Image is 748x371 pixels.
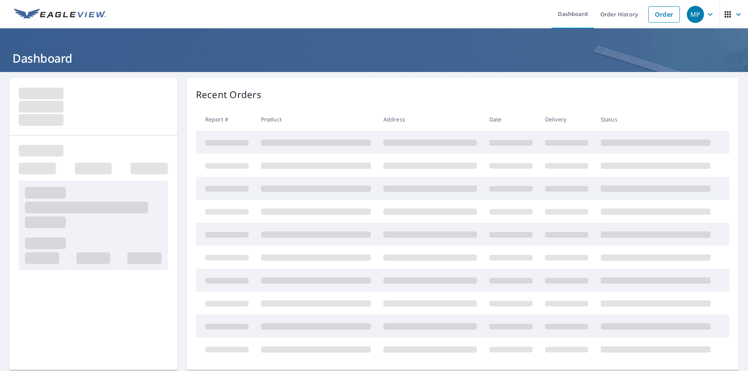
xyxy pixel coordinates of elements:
div: MP [687,6,704,23]
h1: Dashboard [9,50,739,66]
img: EV Logo [14,9,106,20]
th: Status [595,108,717,131]
p: Recent Orders [196,88,261,102]
th: Date [483,108,539,131]
a: Order [648,6,680,23]
th: Report # [196,108,255,131]
th: Product [255,108,377,131]
th: Delivery [539,108,595,131]
th: Address [377,108,483,131]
